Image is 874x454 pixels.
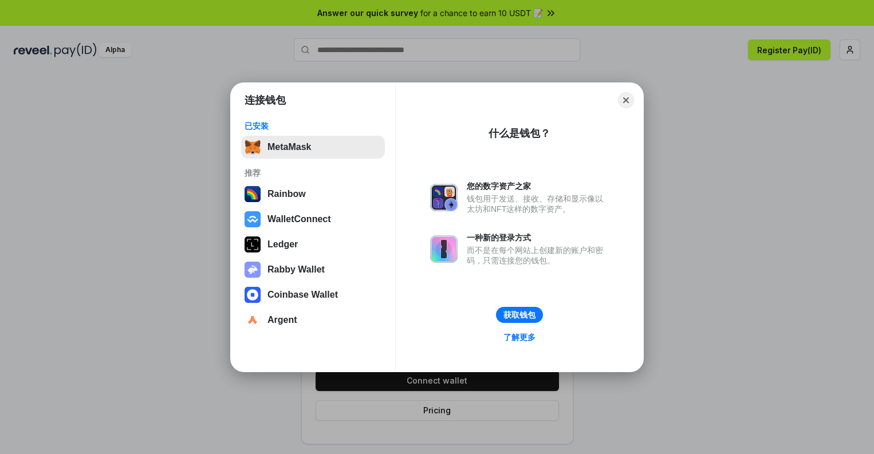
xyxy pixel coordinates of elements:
div: Rabby Wallet [267,264,325,275]
div: Coinbase Wallet [267,290,338,300]
div: Rainbow [267,189,306,199]
div: 一种新的登录方式 [467,232,609,243]
div: Argent [267,315,297,325]
img: svg+xml,%3Csvg%20width%3D%22120%22%20height%3D%22120%22%20viewBox%3D%220%200%20120%20120%22%20fil... [245,186,261,202]
button: MetaMask [241,136,385,159]
img: svg+xml,%3Csvg%20width%3D%2228%22%20height%3D%2228%22%20viewBox%3D%220%200%2028%2028%22%20fill%3D... [245,211,261,227]
button: Coinbase Wallet [241,283,385,306]
a: 了解更多 [497,330,542,345]
button: WalletConnect [241,208,385,231]
button: Rainbow [241,183,385,206]
img: svg+xml,%3Csvg%20xmlns%3D%22http%3A%2F%2Fwww.w3.org%2F2000%2Fsvg%22%20fill%3D%22none%22%20viewBox... [430,184,458,211]
button: Ledger [241,233,385,256]
button: Close [618,92,634,108]
div: 获取钱包 [503,310,536,320]
img: svg+xml,%3Csvg%20xmlns%3D%22http%3A%2F%2Fwww.w3.org%2F2000%2Fsvg%22%20fill%3D%22none%22%20viewBox... [430,235,458,263]
img: svg+xml,%3Csvg%20xmlns%3D%22http%3A%2F%2Fwww.w3.org%2F2000%2Fsvg%22%20width%3D%2228%22%20height%3... [245,236,261,252]
button: Rabby Wallet [241,258,385,281]
div: 钱包用于发送、接收、存储和显示像以太坊和NFT这样的数字资产。 [467,194,609,214]
div: 您的数字资产之家 [467,181,609,191]
div: WalletConnect [267,214,331,224]
div: 已安装 [245,121,381,131]
img: svg+xml,%3Csvg%20width%3D%2228%22%20height%3D%2228%22%20viewBox%3D%220%200%2028%2028%22%20fill%3D... [245,312,261,328]
div: 什么是钱包？ [489,127,550,140]
div: 了解更多 [503,332,536,342]
div: 推荐 [245,168,381,178]
h1: 连接钱包 [245,93,286,107]
img: svg+xml,%3Csvg%20xmlns%3D%22http%3A%2F%2Fwww.w3.org%2F2000%2Fsvg%22%20fill%3D%22none%22%20viewBox... [245,262,261,278]
div: Ledger [267,239,298,250]
div: 而不是在每个网站上创建新的账户和密码，只需连接您的钱包。 [467,245,609,266]
img: svg+xml,%3Csvg%20fill%3D%22none%22%20height%3D%2233%22%20viewBox%3D%220%200%2035%2033%22%20width%... [245,139,261,155]
button: 获取钱包 [496,307,543,323]
div: MetaMask [267,142,311,152]
button: Argent [241,309,385,331]
img: svg+xml,%3Csvg%20width%3D%2228%22%20height%3D%2228%22%20viewBox%3D%220%200%2028%2028%22%20fill%3D... [245,287,261,303]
